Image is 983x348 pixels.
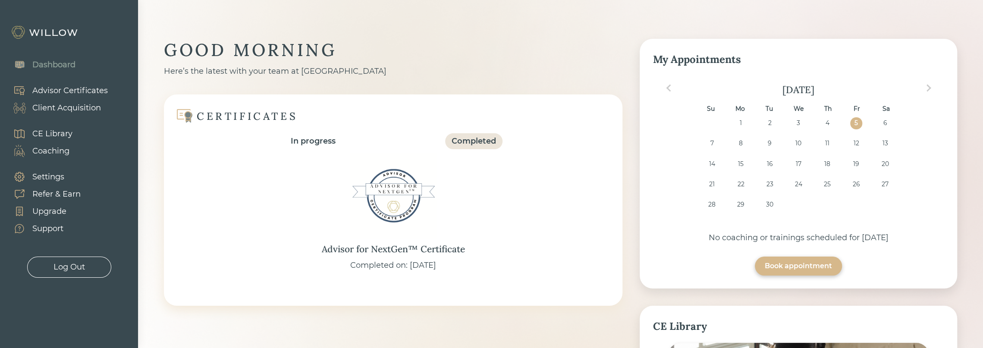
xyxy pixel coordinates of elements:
[793,117,804,129] div: Choose Wednesday, September 3rd, 2025
[764,138,776,149] div: Choose Tuesday, September 9th, 2025
[822,179,833,190] div: Choose Thursday, September 25th, 2025
[735,179,747,190] div: Choose Monday, September 22nd, 2025
[735,199,747,210] div: Choose Monday, September 29th, 2025
[452,135,496,147] div: Completed
[32,171,64,183] div: Settings
[32,145,69,157] div: Coaching
[653,232,944,244] div: No coaching or trainings scheduled for [DATE]
[880,103,892,115] div: Sa
[822,117,833,129] div: Choose Thursday, September 4th, 2025
[32,188,81,200] div: Refer & Earn
[322,242,465,256] div: Advisor for NextGen™ Certificate
[822,158,833,170] div: Choose Thursday, September 18th, 2025
[735,117,747,129] div: Choose Monday, September 1st, 2025
[4,125,72,142] a: CE Library
[53,261,85,273] div: Log Out
[879,179,891,190] div: Choose Saturday, September 27th, 2025
[164,39,622,61] div: GOOD MORNING
[763,103,775,115] div: Tu
[793,179,804,190] div: Choose Wednesday, September 24th, 2025
[662,81,675,95] button: Previous Month
[4,82,108,99] a: Advisor Certificates
[4,99,108,116] a: Client Acquisition
[291,135,336,147] div: In progress
[706,138,718,149] div: Choose Sunday, September 7th, 2025
[851,103,863,115] div: Fr
[32,206,66,217] div: Upgrade
[350,153,437,239] img: Advisor for NextGen™ Certificate Badge
[879,158,891,170] div: Choose Saturday, September 20th, 2025
[32,59,75,71] div: Dashboard
[822,138,833,149] div: Choose Thursday, September 11th, 2025
[32,85,108,97] div: Advisor Certificates
[32,223,63,235] div: Support
[706,199,718,210] div: Choose Sunday, September 28th, 2025
[32,128,72,140] div: CE Library
[4,203,81,220] a: Upgrade
[735,138,747,149] div: Choose Monday, September 8th, 2025
[734,103,746,115] div: Mo
[11,25,80,39] img: Willow
[197,110,298,123] div: CERTIFICATES
[653,84,944,96] div: [DATE]
[764,199,776,210] div: Choose Tuesday, September 30th, 2025
[765,261,832,271] div: Book appointment
[764,158,776,170] div: Choose Tuesday, September 16th, 2025
[879,117,891,129] div: Choose Saturday, September 6th, 2025
[735,158,747,170] div: Choose Monday, September 15th, 2025
[653,319,944,334] div: CE Library
[4,56,75,73] a: Dashboard
[706,158,718,170] div: Choose Sunday, September 14th, 2025
[850,179,862,190] div: Choose Friday, September 26th, 2025
[764,179,776,190] div: Choose Tuesday, September 23rd, 2025
[793,103,804,115] div: We
[850,138,862,149] div: Choose Friday, September 12th, 2025
[350,260,436,271] div: Completed on: [DATE]
[793,138,804,149] div: Choose Wednesday, September 10th, 2025
[822,103,833,115] div: Th
[922,81,936,95] button: Next Month
[706,179,718,190] div: Choose Sunday, September 21st, 2025
[4,185,81,203] a: Refer & Earn
[4,168,81,185] a: Settings
[850,117,862,129] div: Choose Friday, September 5th, 2025
[850,158,862,170] div: Choose Friday, September 19th, 2025
[656,117,942,219] div: month 2025-09
[764,117,776,129] div: Choose Tuesday, September 2nd, 2025
[32,102,101,114] div: Client Acquisition
[653,52,944,67] div: My Appointments
[793,158,804,170] div: Choose Wednesday, September 17th, 2025
[4,142,72,160] a: Coaching
[879,138,891,149] div: Choose Saturday, September 13th, 2025
[705,103,716,115] div: Su
[164,66,622,77] div: Here’s the latest with your team at [GEOGRAPHIC_DATA]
